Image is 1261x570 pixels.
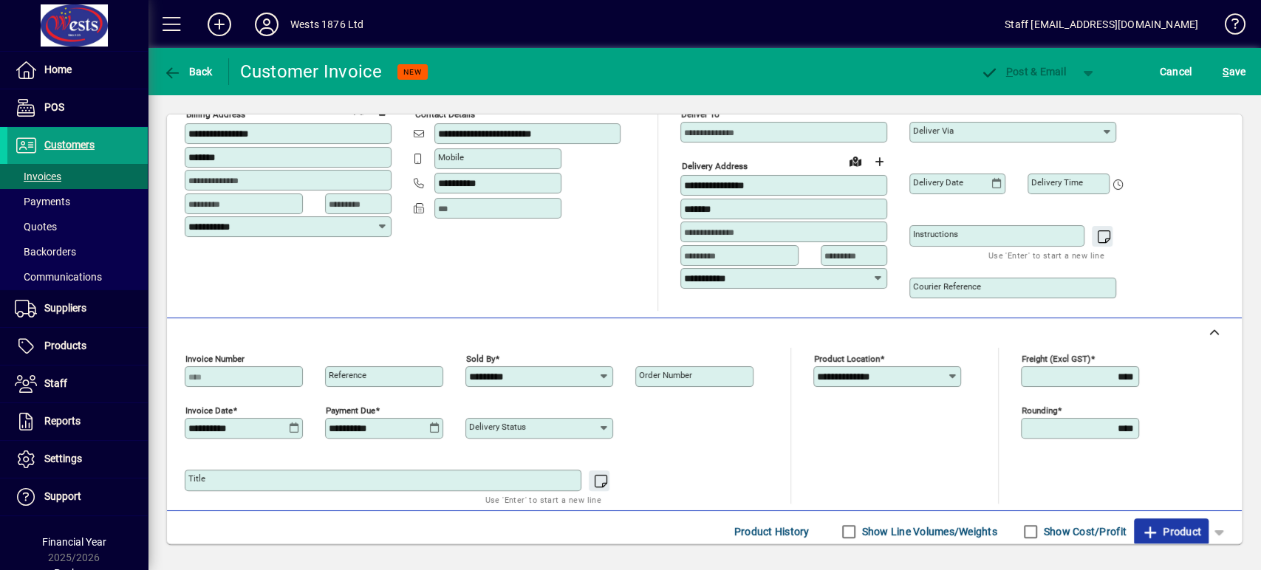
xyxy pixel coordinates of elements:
div: Customer Invoice [240,60,383,83]
span: Products [44,340,86,351]
a: POS [7,89,148,126]
button: Cancel [1156,58,1196,85]
mat-label: Delivery status [469,422,526,432]
a: Settings [7,441,148,478]
a: Backorders [7,239,148,264]
button: Profile [243,11,290,38]
app-page-header-button: Back [148,58,229,85]
span: Support [44,490,81,502]
span: S [1223,66,1228,78]
span: Communications [15,271,102,283]
div: Wests 1876 Ltd [290,13,363,36]
span: Quotes [15,221,57,233]
span: Staff [44,377,67,389]
a: Suppliers [7,290,148,327]
span: P [1006,66,1013,78]
mat-label: Deliver via [913,126,954,136]
span: Settings [44,453,82,464]
a: Home [7,52,148,89]
a: View on map [844,149,867,173]
span: Invoices [15,171,61,182]
mat-label: Sold by [466,354,495,364]
mat-label: Product location [814,354,880,364]
span: Product [1141,520,1201,543]
mat-label: Reference [329,370,366,380]
button: Copy to Delivery address [372,98,395,122]
span: ost & Email [980,66,1066,78]
a: Invoices [7,164,148,189]
mat-hint: Use 'Enter' to start a new line [988,247,1104,264]
label: Show Cost/Profit [1041,524,1127,539]
a: Reports [7,403,148,440]
span: Product History [734,520,810,543]
mat-label: Instructions [913,229,958,239]
mat-label: Title [188,473,205,484]
span: Financial Year [42,536,106,548]
mat-label: Invoice date [185,405,233,416]
span: Payments [15,196,70,207]
a: Products [7,328,148,365]
button: Product [1134,518,1209,545]
a: Payments [7,189,148,214]
button: Choose address [867,150,891,174]
span: Customers [44,139,95,151]
mat-label: Order number [639,370,692,380]
span: ave [1223,60,1245,83]
span: Suppliers [44,302,86,314]
mat-label: Rounding [1022,405,1057,416]
span: Cancel [1160,60,1192,83]
span: Reports [44,415,81,427]
button: Save [1219,58,1249,85]
a: Communications [7,264,148,289]
a: Staff [7,365,148,402]
mat-label: Mobile [438,152,464,162]
mat-label: Delivery time [1031,177,1083,188]
label: Show Line Volumes/Weights [859,524,997,539]
span: POS [44,101,64,113]
mat-label: Invoice number [185,354,245,364]
button: Back [160,58,216,85]
mat-label: Deliver To [681,109,720,120]
span: Back [163,66,213,78]
button: Add [196,11,243,38]
mat-label: Freight (excl GST) [1022,354,1090,364]
a: View on map [348,97,372,121]
div: Staff [EMAIL_ADDRESS][DOMAIN_NAME] [1005,13,1198,36]
mat-hint: Use 'Enter' to start a new line [485,491,601,508]
a: Support [7,478,148,515]
button: Product History [728,518,816,545]
button: Post & Email [973,58,1073,85]
mat-label: Courier Reference [913,281,981,292]
a: Quotes [7,214,148,239]
span: Home [44,63,72,75]
mat-label: Payment due [326,405,375,416]
span: Backorders [15,246,76,258]
a: Knowledge Base [1213,3,1243,51]
span: NEW [403,67,422,77]
mat-label: Delivery date [913,177,963,188]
